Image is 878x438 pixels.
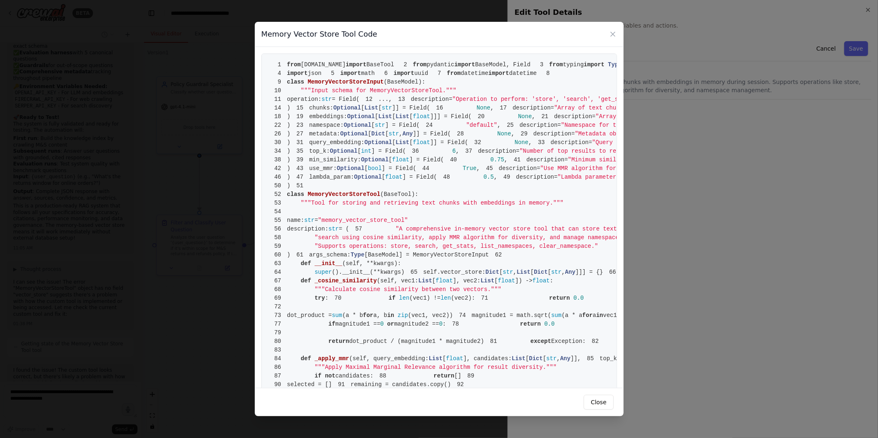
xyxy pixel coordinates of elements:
[309,174,354,180] span: lambda_param:
[534,269,548,275] span: Dict
[444,156,463,164] span: 40
[584,61,604,68] span: import
[531,269,534,275] span: [
[418,277,432,284] span: List
[328,294,347,303] span: 70
[268,277,287,285] span: 67
[375,69,394,78] span: 6
[408,312,453,319] span: (vec1, vec2))
[307,191,380,198] span: MemoryVectorStoreTool
[394,260,401,267] span: ):
[392,156,410,163] span: float
[340,70,361,77] span: import
[375,122,385,128] span: str
[504,156,508,163] span: ,
[513,269,517,275] span: ,
[475,61,530,68] span: BaseModel, Field
[389,295,396,301] span: if
[529,139,532,146] span: ,
[368,130,371,137] span: [
[385,122,420,128] span: ] = Field(
[377,277,380,284] span: (
[342,312,363,319] span: (a * b
[371,122,375,128] span: [
[332,312,342,319] span: sum
[287,312,332,319] span: dot_product =
[358,148,361,154] span: [
[268,182,291,189] span: )
[411,191,418,198] span: ):
[440,295,451,301] span: len
[287,61,301,68] span: from
[497,122,501,128] span: ,
[456,148,459,154] span: ,
[593,312,596,319] span: a
[309,122,344,128] span: namespace:
[387,79,419,85] span: BaseModel
[477,105,491,111] span: None
[461,70,488,77] span: datetime
[268,69,287,78] span: 4
[268,78,287,86] span: 9
[332,96,359,103] span: = Field(
[563,61,584,68] span: typing
[366,61,394,68] span: BaseTool
[584,395,613,410] button: Close
[314,217,318,224] span: =
[384,79,387,85] span: (
[318,217,408,224] span: "memory_vector_store_tool"
[472,112,491,121] span: 20
[430,139,468,146] span: ]] = Field(
[557,174,734,180] span: "Lambda parameter for MMR algorithm (default: 0.5)"
[410,113,413,120] span: [
[314,234,633,241] span: "search using cosine similarity, apply MMR algorithm for diversity, and manage namespaces. "
[394,70,414,77] span: import
[301,87,456,94] span: """Input schema for MemoryVectorStoreTool."""
[575,130,810,137] span: "Metadata object for stored chunks (optional for 'store' operation)"
[347,113,375,120] span: Optional
[454,61,475,68] span: import
[399,295,409,301] span: len
[290,121,309,130] span: 23
[603,268,622,277] span: 66
[337,165,364,172] span: Optional
[561,122,734,128] span: "Namespace for the operation (default: 'default')"
[304,217,314,224] span: str
[268,190,287,199] span: 52
[309,113,347,120] span: embeddings:
[414,70,428,77] span: uuid
[290,104,309,112] span: 15
[503,269,513,275] span: str
[561,312,582,319] span: (a * a
[532,138,551,147] span: 33
[568,156,727,163] span: "Minimum similarity threshold (default: 0.75)"
[551,312,561,319] span: sum
[499,165,540,172] span: description=
[466,122,498,128] span: "default"
[378,105,382,111] span: [
[375,113,378,120] span: [
[549,61,563,68] span: from
[420,121,439,130] span: 24
[447,70,461,77] span: from
[290,112,309,121] span: 19
[406,147,425,156] span: 36
[497,130,511,137] span: None
[516,174,558,180] span: description=
[361,70,375,77] span: math
[392,105,430,111] span: ]] = Field(
[268,294,287,303] span: 69
[268,242,287,251] span: 59
[363,312,373,319] span: for
[554,113,596,120] span: description=
[508,156,526,164] span: 41
[452,148,456,154] span: 6
[451,130,470,138] span: 28
[477,165,480,172] span: ,
[423,269,485,275] span: self.vector_store:
[416,164,435,173] span: 44
[380,321,384,327] span: 0
[446,320,465,328] span: 78
[314,243,598,249] span: "Supports operations: store, search, get_stats, list_namespaces, clear_namespace."
[387,321,394,327] span: or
